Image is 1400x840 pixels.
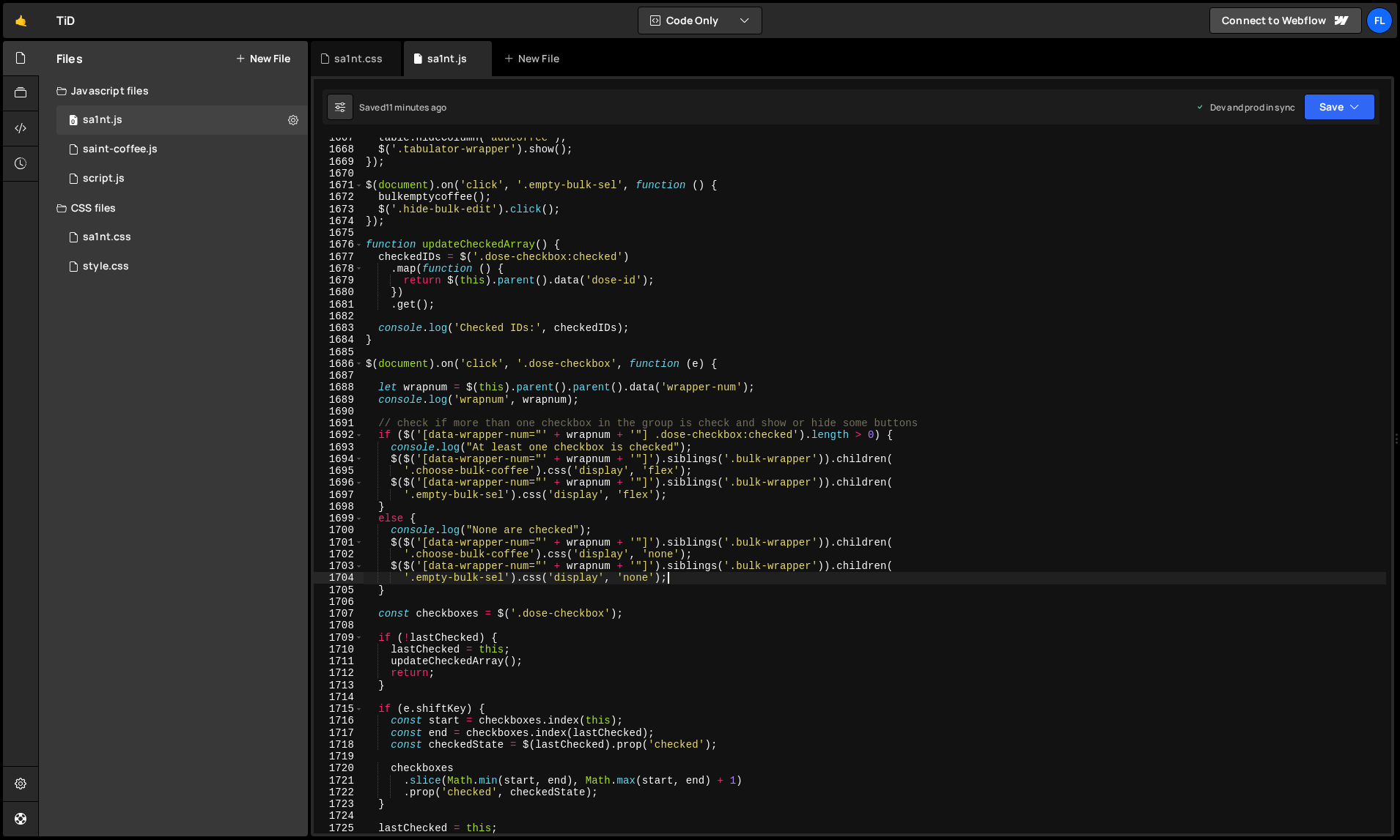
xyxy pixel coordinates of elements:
[314,608,364,620] div: 1707
[314,227,364,239] div: 1675
[314,501,364,513] div: 1698
[56,12,75,29] div: TiD
[314,394,364,406] div: 1689
[314,215,364,227] div: 1674
[39,76,308,105] div: Javascript files
[314,798,364,810] div: 1723
[314,822,364,834] div: 1725
[314,311,364,322] div: 1682
[314,429,364,441] div: 1692
[314,442,364,453] div: 1693
[314,739,364,751] div: 1718
[314,810,364,822] div: 1724
[39,193,308,223] div: CSS files
[83,231,131,244] div: sa1nt.css
[314,703,364,715] div: 1715
[314,358,364,370] div: 1686
[314,715,364,726] div: 1716
[314,334,364,346] div: 1684
[314,667,364,679] div: 1712
[314,179,364,191] div: 1671
[314,655,364,667] div: 1711
[314,204,364,215] div: 1673
[314,680,364,691] div: 1713
[56,252,308,281] div: 4604/25434.css
[314,417,364,429] div: 1691
[314,299,364,311] div: 1681
[314,263,364,275] div: 1678
[314,239,364,250] div: 1676
[83,172,125,185] div: script.js
[56,223,308,252] div: 4604/42100.css
[3,3,39,38] a: 🤙
[314,537,364,549] div: 1701
[314,144,364,155] div: 1668
[1366,7,1393,34] a: Fl
[314,477,364,488] div: 1696
[314,762,364,774] div: 1720
[314,560,364,572] div: 1703
[314,549,364,560] div: 1702
[314,132,364,144] div: 1667
[314,489,364,501] div: 1697
[314,513,364,524] div: 1699
[359,101,446,114] div: Saved
[83,114,122,127] div: sa1nt.js
[314,346,364,358] div: 1685
[1304,94,1375,120] button: Save
[69,116,78,127] span: 0
[314,572,364,584] div: 1704
[314,620,364,631] div: 1708
[314,251,364,263] div: 1677
[314,168,364,179] div: 1670
[314,787,364,798] div: 1722
[314,465,364,477] div: 1695
[56,135,308,164] div: 4604/27020.js
[1195,101,1295,114] div: Dev and prod in sync
[334,51,383,66] div: sa1nt.css
[314,382,364,393] div: 1688
[83,143,158,156] div: saint-coffee.js
[56,51,83,67] h2: Files
[235,53,290,64] button: New File
[314,370,364,382] div: 1687
[314,691,364,703] div: 1714
[314,406,364,417] div: 1690
[386,101,446,114] div: 11 minutes ago
[56,105,308,135] div: 4604/37981.js
[314,584,364,596] div: 1705
[83,260,129,273] div: style.css
[504,51,565,66] div: New File
[314,775,364,787] div: 1721
[314,156,364,168] div: 1669
[314,596,364,608] div: 1706
[427,51,467,66] div: sa1nt.js
[314,524,364,536] div: 1700
[1209,7,1362,34] a: Connect to Webflow
[314,751,364,762] div: 1719
[314,727,364,739] div: 1717
[314,275,364,286] div: 1679
[314,644,364,655] div: 1710
[314,322,364,334] div: 1683
[56,164,308,193] div: 4604/24567.js
[314,286,364,298] div: 1680
[638,7,762,34] button: Code Only
[314,453,364,465] div: 1694
[314,632,364,644] div: 1709
[314,191,364,203] div: 1672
